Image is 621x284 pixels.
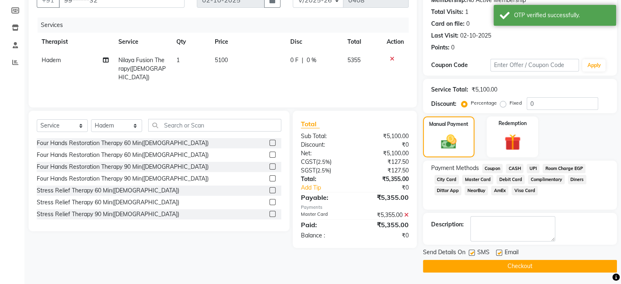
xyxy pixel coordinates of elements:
div: ₹5,355.00 [355,192,415,202]
span: 2.5% [317,167,329,174]
div: Paid: [295,220,355,230]
div: Stress Relief Therapy 60 Min([DEMOGRAPHIC_DATA]) [37,198,179,207]
div: Discount: [431,100,456,108]
label: Redemption [499,120,527,127]
div: ₹0 [365,183,414,192]
img: _cash.svg [436,133,461,151]
span: CASH [506,164,523,173]
div: Coupon Code [431,61,490,69]
th: Therapist [37,33,114,51]
span: Nilaya Fusion Therapy([DEMOGRAPHIC_DATA]) [118,56,166,81]
span: Diners [568,175,586,184]
th: Price [210,33,285,51]
button: Apply [582,59,605,72]
span: 0 % [306,56,316,65]
th: Service [114,33,171,51]
span: Total [301,120,320,128]
span: 5100 [215,56,228,64]
div: 1 [465,8,468,16]
span: Hadem [42,56,61,64]
span: | [301,56,303,65]
div: OTP verified successfully. [514,11,610,20]
div: Last Visit: [431,31,459,40]
div: Payable: [295,192,355,202]
span: 0 F [290,56,298,65]
div: Total: [295,175,355,183]
div: ₹5,100.00 [472,85,497,94]
span: Email [505,248,519,258]
span: UPI [527,164,539,173]
div: Total Visits: [431,8,463,16]
th: Disc [285,33,343,51]
div: Four Hands Restoration Therapy 90 Min([DEMOGRAPHIC_DATA]) [37,174,209,183]
div: Master Card [295,211,355,219]
div: Stress Relief Therapy 90 Min([DEMOGRAPHIC_DATA]) [37,210,179,219]
div: 0 [451,43,454,52]
span: Send Details On [423,248,465,258]
th: Qty [171,33,210,51]
label: Manual Payment [429,121,468,128]
span: City Card [434,175,459,184]
span: NearBuy [465,186,488,195]
div: ( ) [295,158,355,166]
div: ( ) [295,166,355,175]
div: ₹5,100.00 [355,149,415,158]
div: ₹0 [355,231,415,240]
div: Stress Relief Therapy 60 Min([DEMOGRAPHIC_DATA]) [37,186,179,195]
div: Card on file: [431,20,465,28]
div: ₹5,100.00 [355,132,415,141]
span: Payment Methods [431,164,479,172]
span: Debit Card [496,175,525,184]
a: Add Tip [295,183,365,192]
span: Dittor App [434,186,462,195]
div: Net: [295,149,355,158]
span: Room Charge EGP [543,164,585,173]
span: SMS [477,248,490,258]
span: 2.5% [318,159,330,165]
label: Fixed [510,99,522,107]
div: ₹127.50 [355,166,415,175]
span: 1 [176,56,180,64]
span: AmEx [491,186,508,195]
span: Master Card [462,175,493,184]
div: Services [38,18,415,33]
div: Points: [431,43,450,52]
div: Description: [431,220,464,229]
div: Payments [301,204,409,211]
label: Percentage [471,99,497,107]
div: ₹127.50 [355,158,415,166]
div: ₹5,355.00 [355,175,415,183]
th: Total [343,33,381,51]
input: Enter Offer / Coupon Code [490,59,579,72]
div: Service Total: [431,85,468,94]
div: Four Hands Restoration Therapy 90 Min([DEMOGRAPHIC_DATA]) [37,163,209,171]
div: 02-10-2025 [460,31,491,40]
div: Four Hands Restoration Therapy 60 Min([DEMOGRAPHIC_DATA]) [37,151,209,159]
span: SGST [301,167,316,174]
div: Balance : [295,231,355,240]
div: Four Hands Restoration Therapy 60 Min([DEMOGRAPHIC_DATA]) [37,139,209,148]
div: ₹5,355.00 [355,220,415,230]
span: Complimentary [528,175,565,184]
img: _gift.svg [499,132,526,152]
span: 5355 [347,56,361,64]
div: Sub Total: [295,132,355,141]
th: Action [382,33,409,51]
span: Coupon [482,164,503,173]
button: Checkout [423,260,617,273]
div: ₹0 [355,141,415,149]
div: Discount: [295,141,355,149]
div: ₹5,355.00 [355,211,415,219]
div: 0 [466,20,470,28]
span: CGST [301,158,316,165]
span: Visa Card [512,186,538,195]
input: Search or Scan [148,119,281,132]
